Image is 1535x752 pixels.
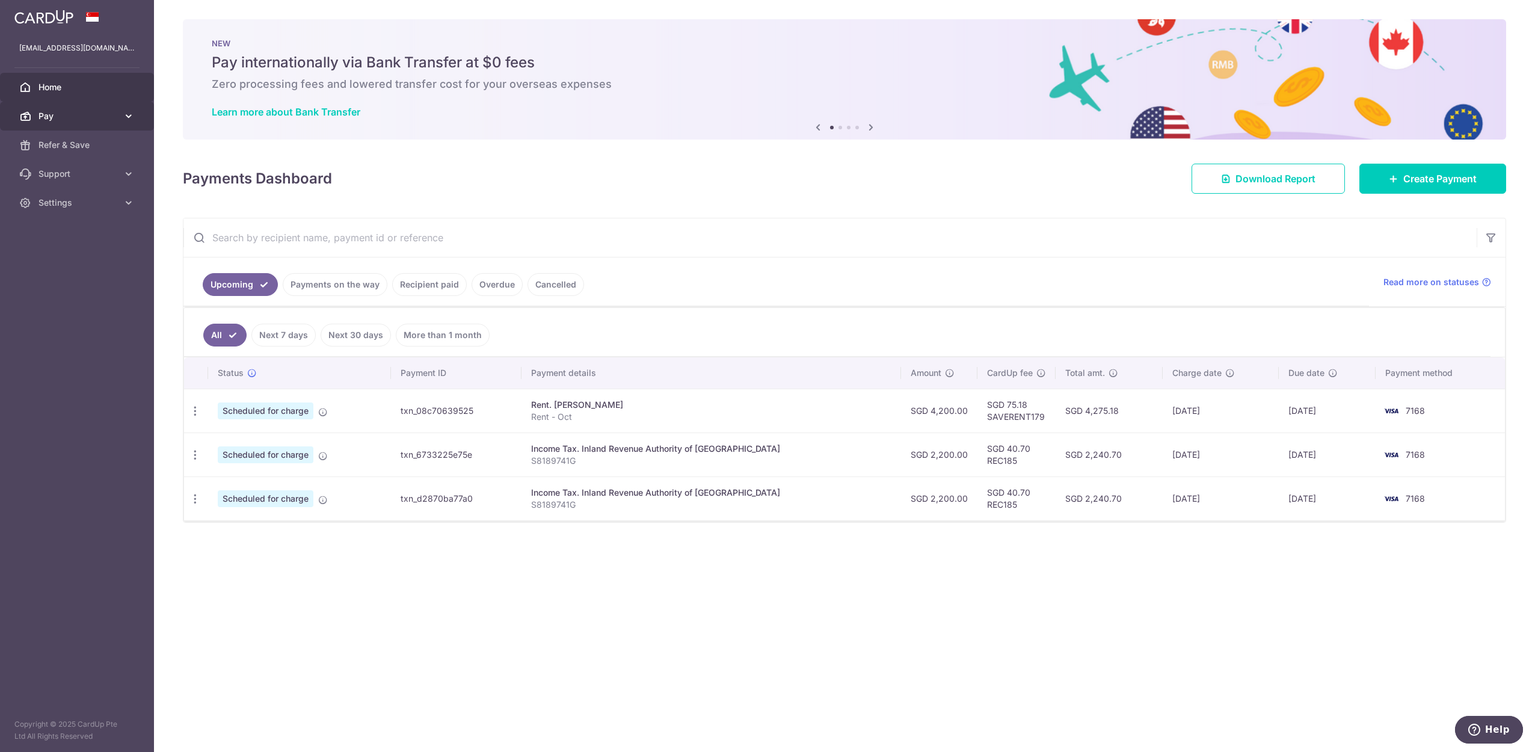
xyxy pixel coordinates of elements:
[1056,433,1163,476] td: SGD 2,240.70
[391,433,521,476] td: txn_6733225e75e
[472,273,523,296] a: Overdue
[1359,164,1506,194] a: Create Payment
[31,8,55,19] span: Help
[212,77,1477,91] h6: Zero processing fees and lowered transfer cost for your overseas expenses
[203,324,247,347] a: All
[901,476,977,520] td: SGD 2,200.00
[218,402,313,419] span: Scheduled for charge
[911,367,941,379] span: Amount
[977,389,1056,433] td: SGD 75.18 SAVERENT179
[38,81,118,93] span: Home
[1288,367,1324,379] span: Due date
[977,476,1056,520] td: SGD 40.70 REC185
[1383,276,1491,288] a: Read more on statuses
[396,324,490,347] a: More than 1 month
[38,197,118,209] span: Settings
[38,168,118,180] span: Support
[528,273,584,296] a: Cancelled
[1376,357,1505,389] th: Payment method
[218,490,313,507] span: Scheduled for charge
[203,273,278,296] a: Upcoming
[283,273,387,296] a: Payments on the way
[1279,433,1376,476] td: [DATE]
[38,110,118,122] span: Pay
[1172,367,1222,379] span: Charge date
[1279,389,1376,433] td: [DATE]
[391,357,521,389] th: Payment ID
[1383,276,1479,288] span: Read more on statuses
[1163,389,1278,433] td: [DATE]
[391,476,521,520] td: txn_d2870ba77a0
[901,433,977,476] td: SGD 2,200.00
[251,324,316,347] a: Next 7 days
[901,389,977,433] td: SGD 4,200.00
[14,10,73,24] img: CardUp
[1406,405,1425,416] span: 7168
[1056,476,1163,520] td: SGD 2,240.70
[183,19,1506,140] img: Bank transfer banner
[218,446,313,463] span: Scheduled for charge
[183,218,1477,257] input: Search by recipient name, payment id or reference
[212,106,360,118] a: Learn more about Bank Transfer
[531,411,891,423] p: Rent - Oct
[977,433,1056,476] td: SGD 40.70 REC185
[531,399,891,411] div: Rent. [PERSON_NAME]
[1403,171,1477,186] span: Create Payment
[38,139,118,151] span: Refer & Save
[1235,171,1315,186] span: Download Report
[321,324,391,347] a: Next 30 days
[1163,433,1278,476] td: [DATE]
[531,499,891,511] p: S8189741G
[218,367,244,379] span: Status
[1065,367,1105,379] span: Total amt.
[1192,164,1345,194] a: Download Report
[1279,476,1376,520] td: [DATE]
[1056,389,1163,433] td: SGD 4,275.18
[212,39,1477,48] p: NEW
[19,42,135,54] p: [EMAIL_ADDRESS][DOMAIN_NAME]
[212,53,1477,72] h5: Pay internationally via Bank Transfer at $0 fees
[1379,404,1403,418] img: Bank Card
[183,168,332,190] h4: Payments Dashboard
[1163,476,1278,520] td: [DATE]
[1454,716,1523,746] iframe: Opens a widget where you can find more information
[1406,449,1425,460] span: 7168
[392,273,467,296] a: Recipient paid
[531,443,891,455] div: Income Tax. Inland Revenue Authority of [GEOGRAPHIC_DATA]
[521,357,901,389] th: Payment details
[391,389,521,433] td: txn_08c70639525
[1406,493,1425,504] span: 7168
[531,455,891,467] p: S8189741G
[987,367,1033,379] span: CardUp fee
[1379,448,1403,462] img: Bank Card
[531,487,891,499] div: Income Tax. Inland Revenue Authority of [GEOGRAPHIC_DATA]
[1379,492,1403,506] img: Bank Card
